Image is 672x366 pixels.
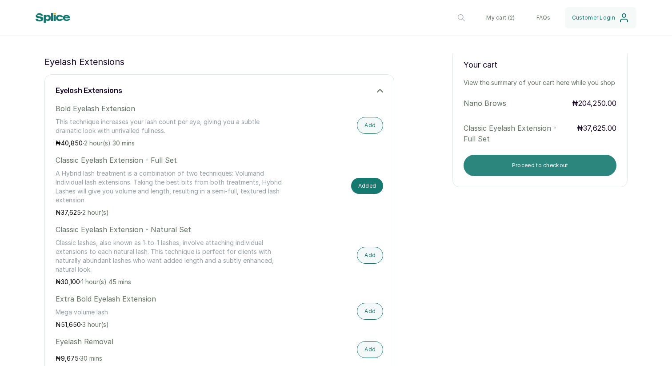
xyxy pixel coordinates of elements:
p: Bold Eyelash Extension [56,103,285,114]
button: FAQs [529,7,558,28]
span: 40,850 [61,139,83,147]
p: ₦ · [56,354,285,363]
p: This technique increases your lash count per eye, giving you a subtle dramatic look with unrivall... [56,117,285,135]
h3: eyelash extensions [56,85,122,96]
p: Mega volume lash [56,308,285,317]
span: 2 hour(s) [82,209,109,216]
p: Classic Eyelash Extension - Natural Set [56,224,285,235]
span: 30 mins [80,354,102,362]
p: ₦ · [56,139,285,148]
span: 30,100 [61,278,80,286]
p: Extra Bold Eyelash Extension [56,294,285,304]
button: Customer Login [565,7,636,28]
p: ₦ · [56,320,285,329]
p: eyelash extensions [44,55,124,69]
p: ₦ · [56,208,285,217]
p: Nano Brows [464,98,571,109]
span: 1 hour(s) 45 mins [81,278,131,286]
button: Add [357,117,383,134]
span: 2 hour(s) 30 mins [84,139,135,147]
p: ₦204,250.00 [572,98,616,109]
span: 9,675 [61,354,79,362]
p: Classic Eyelash Extension - Full Set [464,123,571,144]
p: Your cart [464,59,616,71]
button: Add [357,341,383,358]
button: My cart (2) [479,7,522,28]
span: 51,650 [61,321,81,328]
button: Added [351,178,384,194]
p: ₦37,625.00 [577,123,616,144]
button: Add [357,303,383,320]
p: Classic lashes, also known as 1-to-1 lashes, involve attaching individual extensions to each natu... [56,238,285,274]
span: 37,625 [61,209,81,216]
button: Add [357,247,383,264]
p: View the summary of your cart here while you shop [464,78,616,87]
p: Eyelash Removal [56,336,285,347]
p: Classic Eyelash Extension - Full Set [56,155,285,165]
p: A Hybrid lash treatment is a combination of two techniques: Volumand Individual lash extensions. ... [56,169,285,205]
p: ₦ · [56,278,285,286]
span: 3 hour(s) [82,321,109,328]
span: Customer Login [572,14,615,21]
button: Proceed to checkout [464,155,616,176]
